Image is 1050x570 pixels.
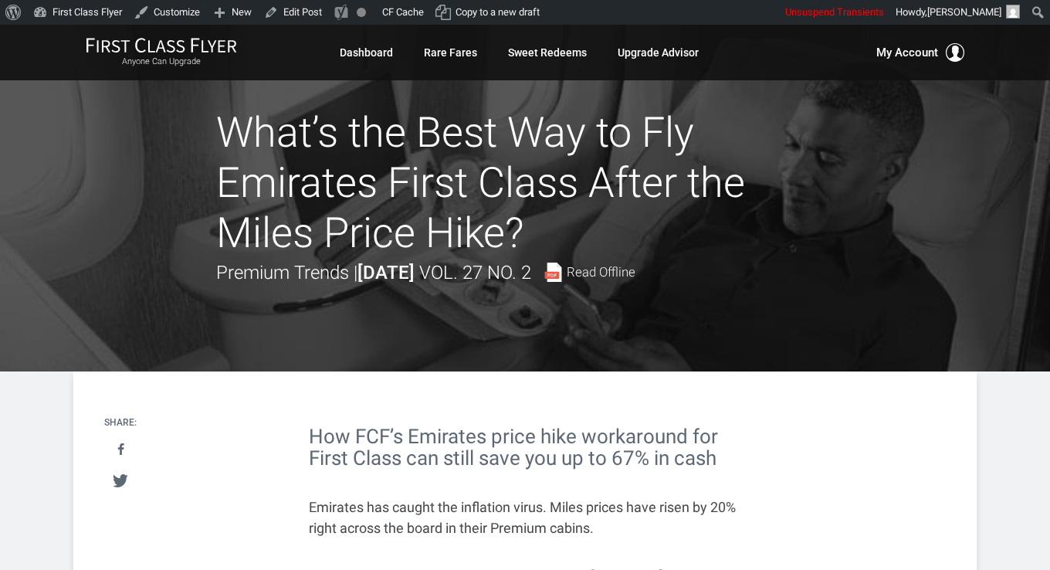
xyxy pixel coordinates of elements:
[508,39,587,66] a: Sweet Redeems
[618,39,699,66] a: Upgrade Advisor
[216,258,635,287] div: Premium Trends |
[86,37,237,53] img: First Class Flyer
[424,39,477,66] a: Rare Fares
[309,497,741,538] p: Emirates has caught the inflation virus. Miles prices have risen by 20% right across the board in...
[785,6,884,18] span: Unsuspend Transients
[216,108,834,258] h1: What’s the Best Way to Fly Emirates First Class After the Miles Price Hike?
[544,263,635,282] a: Read Offline
[104,418,137,428] h4: Share:
[340,39,393,66] a: Dashboard
[86,56,237,67] small: Anyone Can Upgrade
[927,6,1001,18] span: [PERSON_NAME]
[419,262,531,283] span: Vol. 27 No. 2
[86,37,237,68] a: First Class FlyerAnyone Can Upgrade
[876,43,964,62] button: My Account
[309,426,741,470] h2: How FCF’s Emirates price hike workaround for First Class can still save you up to 67% in cash
[876,43,938,62] span: My Account
[105,436,137,464] a: Share
[105,467,137,495] a: Tweet
[567,266,635,279] span: Read Offline
[544,263,563,282] img: pdf-file.svg
[357,262,415,283] strong: [DATE]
